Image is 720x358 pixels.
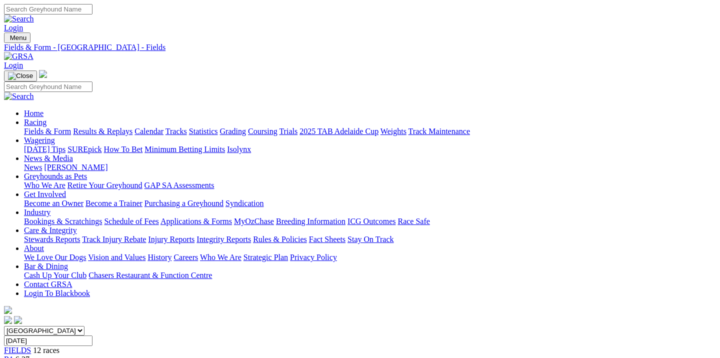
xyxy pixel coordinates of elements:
div: About [24,253,716,262]
a: Chasers Restaurant & Function Centre [88,271,212,279]
a: Track Maintenance [408,127,470,135]
a: Isolynx [227,145,251,153]
a: Track Injury Rebate [82,235,146,243]
div: Bar & Dining [24,271,716,280]
a: Cash Up Your Club [24,271,86,279]
a: Wagering [24,136,55,144]
a: Breeding Information [276,217,345,225]
img: logo-grsa-white.png [39,70,47,78]
a: Who We Are [200,253,241,261]
span: 12 races [33,346,59,354]
a: Become a Trainer [85,199,142,207]
a: Coursing [248,127,277,135]
a: Race Safe [397,217,429,225]
a: Login To Blackbook [24,289,90,297]
a: FIELDS [4,346,31,354]
a: Care & Integrity [24,226,77,234]
a: Racing [24,118,46,126]
a: Get Involved [24,190,66,198]
a: Trials [279,127,297,135]
a: Bar & Dining [24,262,68,270]
a: Strategic Plan [243,253,288,261]
img: facebook.svg [4,316,12,324]
a: Retire Your Greyhound [67,181,142,189]
a: Grading [220,127,246,135]
a: News & Media [24,154,73,162]
a: Schedule of Fees [104,217,158,225]
a: 2025 TAB Adelaide Cup [299,127,378,135]
a: ICG Outcomes [347,217,395,225]
span: Menu [10,34,26,41]
a: About [24,244,44,252]
div: Greyhounds as Pets [24,181,716,190]
a: Privacy Policy [290,253,337,261]
a: Weights [380,127,406,135]
a: Results & Replays [73,127,132,135]
a: Rules & Policies [253,235,307,243]
button: Toggle navigation [4,70,37,81]
input: Search [4,4,92,14]
a: History [147,253,171,261]
a: Fields & Form - [GEOGRAPHIC_DATA] - Fields [4,43,716,52]
img: GRSA [4,52,33,61]
input: Select date [4,335,92,346]
a: Careers [173,253,198,261]
a: Contact GRSA [24,280,72,288]
a: Who We Are [24,181,65,189]
a: We Love Our Dogs [24,253,86,261]
a: GAP SA Assessments [144,181,214,189]
input: Search [4,81,92,92]
a: Stay On Track [347,235,393,243]
a: Greyhounds as Pets [24,172,87,180]
img: Search [4,14,34,23]
img: twitter.svg [14,316,22,324]
div: News & Media [24,163,716,172]
a: Statistics [189,127,218,135]
a: Syndication [225,199,263,207]
button: Toggle navigation [4,32,30,43]
a: Bookings & Scratchings [24,217,102,225]
a: Login [4,23,23,32]
a: Home [24,109,43,117]
a: Login [4,61,23,69]
div: Care & Integrity [24,235,716,244]
a: MyOzChase [234,217,274,225]
a: Industry [24,208,50,216]
a: [DATE] Tips [24,145,65,153]
a: How To Bet [104,145,143,153]
a: Injury Reports [148,235,194,243]
div: Racing [24,127,716,136]
a: Purchasing a Greyhound [144,199,223,207]
div: Industry [24,217,716,226]
a: Applications & Forms [160,217,232,225]
div: Wagering [24,145,716,154]
a: [PERSON_NAME] [44,163,107,171]
img: logo-grsa-white.png [4,306,12,314]
a: Minimum Betting Limits [144,145,225,153]
img: Close [8,72,33,80]
a: News [24,163,42,171]
a: Fields & Form [24,127,71,135]
img: Search [4,92,34,101]
a: SUREpick [67,145,101,153]
a: Tracks [165,127,187,135]
a: Integrity Reports [196,235,251,243]
div: Get Involved [24,199,716,208]
a: Stewards Reports [24,235,80,243]
a: Vision and Values [88,253,145,261]
a: Calendar [134,127,163,135]
a: Fact Sheets [309,235,345,243]
a: Become an Owner [24,199,83,207]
